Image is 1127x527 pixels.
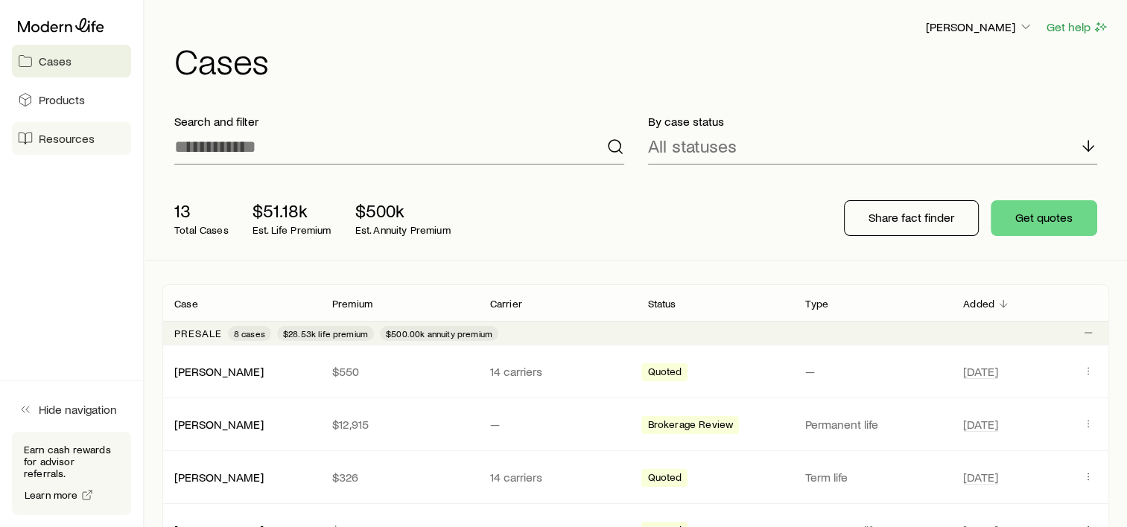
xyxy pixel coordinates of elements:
[24,444,119,479] p: Earn cash rewards for advisor referrals.
[283,328,368,339] span: $28.53k life premium
[805,417,939,432] p: Permanent life
[253,224,331,236] p: Est. Life Premium
[490,298,522,310] p: Carrier
[490,364,624,379] p: 14 carriers
[174,200,229,221] p: 13
[805,470,939,485] p: Term life
[253,200,331,221] p: $51.18k
[926,19,1033,34] p: [PERSON_NAME]
[12,122,131,155] a: Resources
[174,417,264,432] div: [PERSON_NAME]
[386,328,492,339] span: $500.00k annuity premium
[174,364,264,378] a: [PERSON_NAME]
[647,365,682,381] span: Quoted
[174,328,222,339] p: Presale
[963,364,998,379] span: [DATE]
[648,114,1098,129] p: By case status
[332,298,372,310] p: Premium
[39,131,95,146] span: Resources
[805,364,939,379] p: —
[963,417,998,432] span: [DATE]
[490,417,624,432] p: —
[963,470,998,485] span: [DATE]
[174,470,264,484] a: [PERSON_NAME]
[39,92,85,107] span: Products
[174,224,229,236] p: Total Cases
[925,19,1034,36] button: [PERSON_NAME]
[39,54,72,68] span: Cases
[991,200,1097,236] button: Get quotes
[332,417,466,432] p: $12,915
[12,393,131,426] button: Hide navigation
[332,364,466,379] p: $550
[12,432,131,515] div: Earn cash rewards for advisor referrals.Learn more
[174,42,1109,78] h1: Cases
[174,364,264,380] div: [PERSON_NAME]
[174,417,264,431] a: [PERSON_NAME]
[332,470,466,485] p: $326
[174,114,624,129] p: Search and filter
[844,200,979,236] button: Share fact finder
[490,470,624,485] p: 14 carriers
[355,200,451,221] p: $500k
[355,224,451,236] p: Est. Annuity Premium
[39,402,117,417] span: Hide navigation
[12,45,131,77] a: Cases
[25,490,78,500] span: Learn more
[174,470,264,485] div: [PERSON_NAME]
[174,298,198,310] p: Case
[234,328,265,339] span: 8 cases
[869,210,954,225] p: Share fact finder
[1046,19,1109,36] button: Get help
[647,418,733,434] span: Brokerage Review
[647,471,682,487] span: Quoted
[805,298,828,310] p: Type
[648,135,737,156] p: All statuses
[12,83,131,116] a: Products
[647,298,676,310] p: Status
[963,298,994,310] p: Added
